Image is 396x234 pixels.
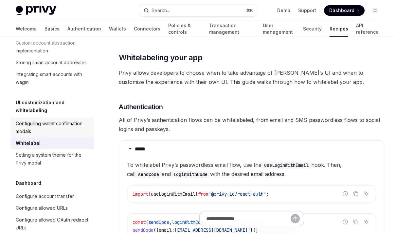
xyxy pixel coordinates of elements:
span: Authentication [119,102,163,111]
a: Basics [45,21,60,37]
a: Security [303,21,322,37]
a: Setting a system theme for the Privy modal [10,149,94,169]
a: Whitelabel [10,137,94,149]
a: Connectors [134,21,160,37]
code: useLoginWithEmail [261,162,311,169]
div: Integrating smart accounts with wagmi [16,70,90,86]
button: Open search [139,5,257,16]
button: Report incorrect code [341,189,350,198]
button: Ask AI [362,189,370,198]
a: Policies & controls [168,21,201,37]
code: loginWithCode [171,171,210,178]
span: To whitelabel Privy’s passwordless email flow, use the hook. Then, call and with the desired emai... [127,160,376,179]
code: sendCode [135,171,162,178]
a: Wallets [109,21,126,37]
a: Support [298,7,316,14]
div: Search... [152,7,170,14]
span: } [195,191,198,197]
a: Configuring wallet confirmation modals [10,118,94,137]
h5: UI customization and whitelabeling [16,99,94,114]
span: Whitelabeling your app [119,52,202,63]
a: Recipes [330,21,348,37]
a: Transaction management [209,21,255,37]
a: API reference [356,21,380,37]
a: Configure allowed OAuth redirect URLs [10,214,94,234]
div: Configure allowed OAuth redirect URLs [16,216,90,232]
button: Copy the contents from the code block [351,189,360,198]
span: useLoginWithEmail [151,191,195,197]
span: { [148,191,151,197]
h5: Dashboard [16,179,41,187]
span: All of Privy’s authentication flows can be whitelabeled, from email and SMS passwordless flows to... [119,115,384,134]
a: Storing smart account addresses [10,57,94,68]
img: light logo [16,6,56,15]
div: Storing smart account addresses [16,59,87,67]
a: Configure allowed URLs [10,202,94,214]
div: Configuring wallet confirmation modals [16,120,90,135]
button: Send message [291,214,300,223]
a: Authentication [67,21,101,37]
a: Dashboard [324,5,365,16]
a: Configure account transfer [10,190,94,202]
span: import [133,191,148,197]
a: Demo [277,7,290,14]
span: from [198,191,208,197]
a: Welcome [16,21,37,37]
a: Integrating smart accounts with wagmi [10,68,94,88]
div: Configure account transfer [16,192,74,200]
div: Setting a system theme for the Privy modal [16,151,90,167]
input: Ask a question... [206,211,291,226]
span: ; [266,191,269,197]
span: Dashboard [329,7,354,14]
span: '@privy-io/react-auth' [208,191,266,197]
span: Privy allows developers to choose when to take advantage of [PERSON_NAME]’s UI and when to custom... [119,68,384,87]
a: User management [263,21,295,37]
div: Configure allowed URLs [16,204,68,212]
button: Toggle dark mode [370,5,380,16]
div: Whitelabel [16,139,41,147]
span: ⌘ K [246,8,253,13]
